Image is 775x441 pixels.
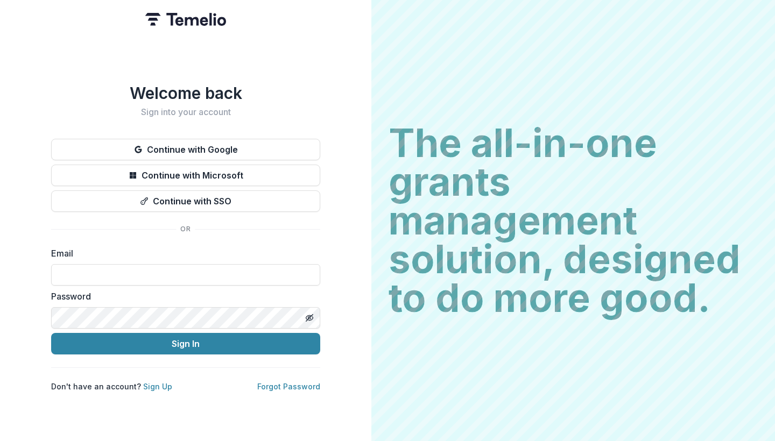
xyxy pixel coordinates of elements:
[51,381,172,392] p: Don't have an account?
[51,107,320,117] h2: Sign into your account
[51,247,314,260] label: Email
[51,290,314,303] label: Password
[145,13,226,26] img: Temelio
[51,83,320,103] h1: Welcome back
[51,190,320,212] button: Continue with SSO
[143,382,172,391] a: Sign Up
[51,165,320,186] button: Continue with Microsoft
[257,382,320,391] a: Forgot Password
[51,139,320,160] button: Continue with Google
[51,333,320,354] button: Sign In
[301,309,318,326] button: Toggle password visibility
